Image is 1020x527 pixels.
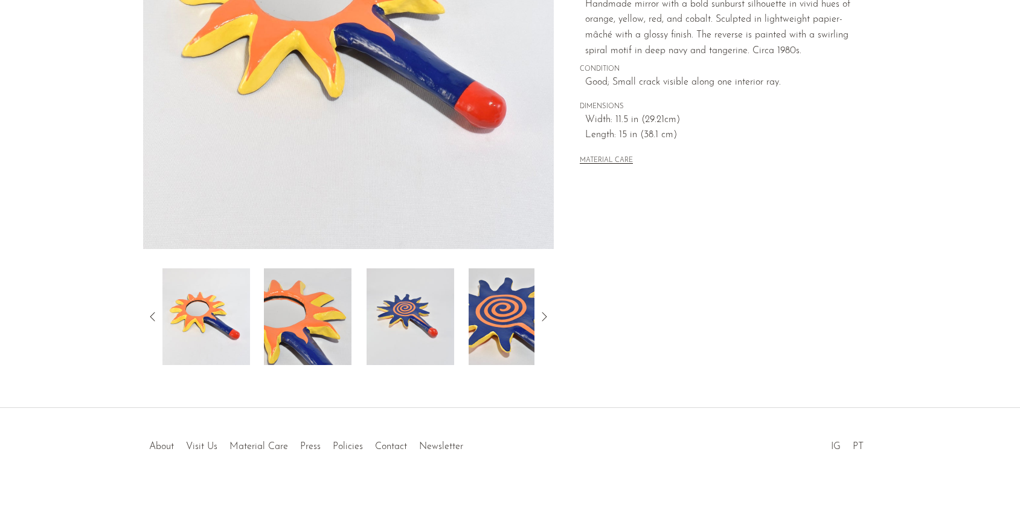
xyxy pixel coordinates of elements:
[367,268,454,365] img: Sunburst Mirror
[300,442,321,451] a: Press
[831,442,841,451] a: IG
[580,64,852,75] span: CONDITION
[162,268,250,365] img: Sunburst Mirror
[264,268,351,365] img: Sunburst Mirror
[333,442,363,451] a: Policies
[585,112,852,128] span: Width: 11.5 in (29.21cm)
[580,157,633,166] button: MATERIAL CARE
[825,432,870,455] ul: Social Medias
[585,128,852,143] span: Length: 15 in (38.1 cm)
[585,75,852,91] span: Good; Small crack visible along one interior ray.
[229,442,288,451] a: Material Care
[469,268,556,365] img: Sunburst Mirror
[375,442,407,451] a: Contact
[580,102,852,112] span: DIMENSIONS
[143,432,469,455] ul: Quick links
[186,442,217,451] a: Visit Us
[853,442,864,451] a: PT
[149,442,174,451] a: About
